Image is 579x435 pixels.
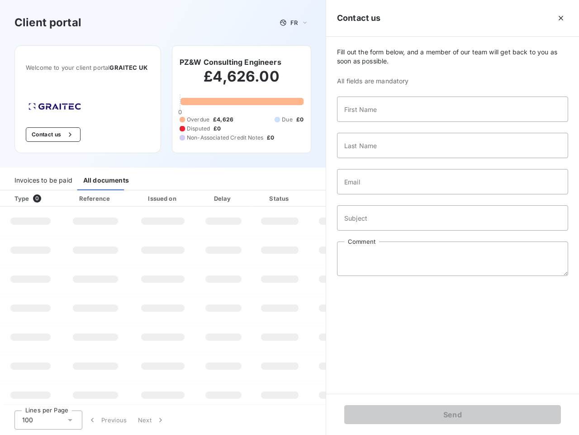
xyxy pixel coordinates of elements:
span: £0 [296,116,304,124]
span: Overdue [187,116,209,124]
input: placeholder [337,205,568,231]
span: Disputed [187,125,210,133]
h3: Client portal [14,14,81,31]
span: £4,626 [213,116,233,124]
span: Non-Associated Credit Notes [187,134,263,142]
div: Delay [198,194,249,203]
img: Company logo [26,100,84,113]
div: Reference [79,195,110,202]
input: placeholder [337,97,568,122]
div: Status [253,194,307,203]
button: Next [133,411,171,430]
span: £0 [267,134,274,142]
input: placeholder [337,133,568,158]
div: All documents [83,171,129,190]
div: Type [9,194,59,203]
button: Send [344,405,561,424]
span: 0 [33,194,41,203]
span: £0 [214,125,221,133]
button: Previous [82,411,133,430]
div: Invoices to be paid [14,171,72,190]
span: FR [290,19,298,26]
h5: Contact us [337,12,381,24]
input: placeholder [337,169,568,194]
div: Issued on [132,194,194,203]
span: Due [282,116,292,124]
span: Fill out the form below, and a member of our team will get back to you as soon as possible. [337,48,568,66]
span: 0 [178,108,182,116]
h6: PZ&W Consulting Engineers [180,57,281,68]
h2: £4,626.00 [180,68,304,95]
span: All fields are mandatory [337,77,568,86]
div: Amount [310,194,368,203]
span: GRAITEC UK [109,64,147,71]
button: Contact us [26,127,81,142]
span: Welcome to your client portal [26,64,150,71]
span: 100 [22,416,33,425]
